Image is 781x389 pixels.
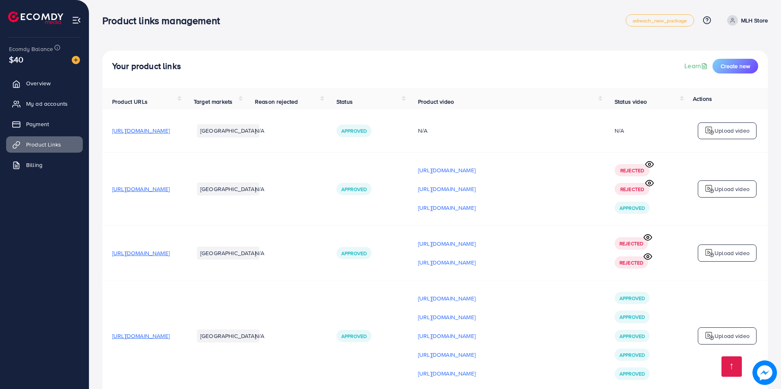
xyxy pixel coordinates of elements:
li: [GEOGRAPHIC_DATA] [197,247,259,260]
a: Product Links [6,136,83,153]
p: [URL][DOMAIN_NAME] [418,312,476,322]
img: image [72,56,80,64]
p: [URL][DOMAIN_NAME] [418,369,476,378]
li: [GEOGRAPHIC_DATA] [197,329,259,342]
span: Payment [26,120,49,128]
div: N/A [418,127,595,135]
span: adreach_new_package [633,18,687,23]
p: MLH Store [741,16,768,25]
span: Approved [341,333,367,340]
span: Rejected [620,186,644,193]
span: $40 [9,53,23,65]
span: Product URLs [112,98,148,106]
img: logo [705,331,715,341]
p: [URL][DOMAIN_NAME] [418,165,476,175]
span: Approved [341,186,367,193]
h3: Product links management [102,15,226,27]
span: Status [336,98,353,106]
button: Create new [712,59,758,73]
div: N/A [615,127,624,135]
a: Payment [6,116,83,132]
li: [GEOGRAPHIC_DATA] [197,182,259,196]
p: [URL][DOMAIN_NAME] [418,350,476,360]
span: Approved [619,351,645,358]
span: Approved [619,333,645,340]
p: [URL][DOMAIN_NAME] [418,184,476,194]
p: Upload video [715,331,750,341]
p: [URL][DOMAIN_NAME] [418,293,476,303]
span: N/A [255,332,264,340]
a: Learn [684,61,709,71]
p: Upload video [715,248,750,258]
p: [URL][DOMAIN_NAME] [418,203,476,213]
img: logo [8,11,63,24]
span: N/A [255,249,264,257]
span: Create new [721,62,750,70]
span: N/A [255,127,264,135]
span: [URL][DOMAIN_NAME] [112,127,170,135]
span: Target markets [194,98,232,106]
span: Overview [26,79,51,87]
span: N/A [255,185,264,193]
span: [URL][DOMAIN_NAME] [112,249,170,257]
span: Billing [26,161,42,169]
span: Reason rejected [255,98,298,106]
img: logo [705,184,715,194]
span: Approved [341,127,367,134]
a: MLH Store [724,15,768,26]
span: Actions [693,95,712,103]
p: [URL][DOMAIN_NAME] [418,239,476,249]
span: Rejected [620,167,644,174]
span: My ad accounts [26,100,68,108]
span: [URL][DOMAIN_NAME] [112,332,170,340]
li: [GEOGRAPHIC_DATA] [197,124,259,137]
span: Ecomdy Balance [9,45,53,53]
p: Upload video [715,126,750,136]
span: Product Links [26,140,61,149]
img: logo [705,126,715,136]
p: Upload video [715,184,750,194]
span: Status video [615,98,647,106]
span: [URL][DOMAIN_NAME] [112,185,170,193]
span: Approved [619,370,645,377]
p: [URL][DOMAIN_NAME] [418,331,476,341]
a: My ad accounts [6,96,83,112]
span: Approved [619,205,645,211]
a: Overview [6,75,83,91]
span: Rejected [619,259,643,266]
img: menu [72,16,81,25]
span: Approved [341,250,367,257]
span: Product video [418,98,454,106]
a: Billing [6,157,83,173]
a: adreach_new_package [626,14,694,27]
h4: Your product links [112,61,181,71]
p: [URL][DOMAIN_NAME] [418,258,476,267]
span: Rejected [619,240,643,247]
img: logo [705,248,715,258]
span: Approved [619,295,645,302]
span: Approved [619,313,645,320]
img: image [752,360,777,385]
